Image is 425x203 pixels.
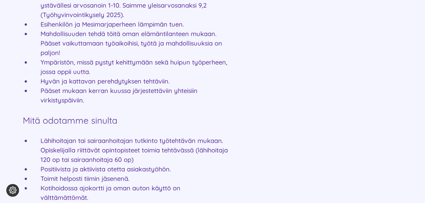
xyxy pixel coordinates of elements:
li: Ympäristön, missä pystyt kehittymään sekä huipun työperheen, jossa oppii uutta. [31,58,228,77]
li: Positiivista ja aktiivista otetta asiakastyöhön. [31,164,228,174]
li: Hyvän ja kattavan perehdytyksen tehtäviin. [31,77,228,86]
li: Esihenkilön ja Mesimarjaperheen lämpimän tuen. [31,20,228,29]
li: Pääset mukaan kerran kuussa järjestettäviin yhteisiin virkistyspäiviin. [31,86,228,105]
li: Kotihoidossa ajokortti ja oman auton käyttö on välttämättömät. [31,183,228,202]
li: Toimit helposti tiimin jäsenenä. [31,174,228,183]
button: Evästeasetukset [6,184,19,197]
li: Mahdollisuuden tehdä töitä oman elämäntilanteen mukaan. Pääset vaikuttamaan työaikoihisi, työtä j... [31,29,228,58]
h4: Mitä odotamme sinulta [23,115,228,126]
li: Lähihoitajan tai sairaanhoitajan tutkinto työtehtävän mukaan. Opiskelijalla riittävät opintopiste... [31,136,228,164]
